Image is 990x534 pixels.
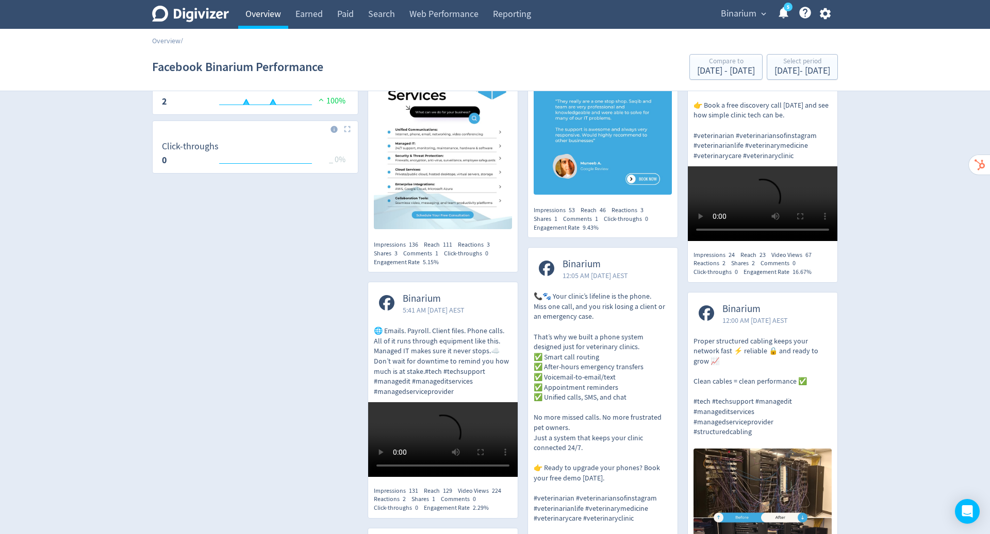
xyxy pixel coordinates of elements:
[344,126,351,132] img: Placeholder
[458,240,496,249] div: Reactions
[374,249,403,258] div: Shares
[554,215,557,223] span: 1
[563,215,604,223] div: Comments
[645,215,648,223] span: 0
[374,258,444,267] div: Engagement Rate
[752,259,755,267] span: 2
[157,142,354,169] svg: Click-throughs 0
[774,66,830,76] div: [DATE] - [DATE]
[689,54,763,80] button: Compare to[DATE] - [DATE]
[180,36,183,45] span: /
[409,240,418,249] span: 136
[403,495,406,503] span: 2
[394,249,398,257] span: 3
[694,268,744,277] div: Click-throughs
[444,249,494,258] div: Click-throughs
[435,249,438,257] span: 1
[409,487,418,495] span: 131
[774,58,830,66] div: Select period
[563,259,628,270] span: Binarium
[767,54,838,80] button: Select period[DATE]- [DATE]
[694,336,832,437] p: Proper structured cabling keeps your network fast ⚡ reliable 🔒 and ready to grow 📈 Clean cables =...
[784,3,793,11] a: 5
[403,305,465,315] span: 5:41 AM [DATE] AEST
[721,6,756,22] span: Binarium
[583,223,599,232] span: 9.43%
[403,293,465,305] span: Binarium
[955,499,980,524] div: Open Intercom Messenger
[424,240,458,249] div: Reach
[473,504,489,512] span: 2.29%
[697,58,755,66] div: Compare to
[595,215,598,223] span: 1
[152,50,323,83] h1: Facebook Binarium Performance
[793,259,796,267] span: 0
[443,240,452,249] span: 111
[735,268,738,276] span: 0
[581,206,612,215] div: Reach
[771,251,817,260] div: Video Views
[316,96,326,104] img: positive-performance.svg
[415,504,418,512] span: 0
[316,96,345,106] span: 100%
[694,30,832,161] p: Finally, tech built for vets. 🐾 We empower veterinary clinics with expert technology, cloud, and ...
[563,270,628,281] span: 12:05 AM [DATE] AEST
[473,495,476,503] span: 0
[374,495,411,504] div: Reactions
[569,206,575,214] span: 53
[432,495,435,503] span: 1
[152,36,180,45] a: Overview
[740,251,771,260] div: Reach
[374,504,424,512] div: Click-throughs
[697,66,755,76] div: [DATE] - [DATE]
[722,259,725,267] span: 2
[374,487,424,495] div: Impressions
[761,259,801,268] div: Comments
[760,251,766,259] span: 23
[534,215,563,223] div: Shares
[640,206,643,214] span: 3
[534,206,581,215] div: Impressions
[162,141,219,152] dt: Click-throughs
[162,95,167,108] strong: 2
[694,251,740,260] div: Impressions
[793,268,812,276] span: 16.67%
[487,240,490,249] span: 3
[787,4,789,11] text: 5
[534,223,604,232] div: Engagement Rate
[374,240,424,249] div: Impressions
[458,487,507,495] div: Video Views
[729,251,735,259] span: 24
[423,258,439,266] span: 5.15%
[441,495,482,504] div: Comments
[424,504,494,512] div: Engagement Rate
[403,249,444,258] div: Comments
[157,83,354,110] svg: Comments 2
[722,315,788,325] span: 12:00 AM [DATE] AEST
[374,326,512,397] p: 🌐 Emails. Payroll. Client files. Phone calls. All of it runs through equipment like this. Managed...
[805,251,812,259] span: 67
[744,268,817,277] div: Engagement Rate
[329,154,345,165] span: _ 0%
[485,249,488,257] span: 0
[717,6,769,22] button: Binarium
[534,291,672,524] p: 📞🐾 Your clinic’s lifeline is the phone. Miss one call, and you risk losing a client or an emergen...
[162,154,167,166] strong: 0
[492,487,501,495] span: 224
[368,282,518,480] a: Binarium5:41 AM [DATE] AEST🌐 Emails. Payroll. Client files. Phone calls. All of it runs through e...
[612,206,649,215] div: Reactions
[443,487,452,495] span: 129
[759,9,768,19] span: expand_more
[600,206,606,214] span: 46
[722,303,788,315] span: Binarium
[424,487,458,495] div: Reach
[411,495,441,504] div: Shares
[694,259,731,268] div: Reactions
[604,215,654,223] div: Click-throughs
[731,259,761,268] div: Shares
